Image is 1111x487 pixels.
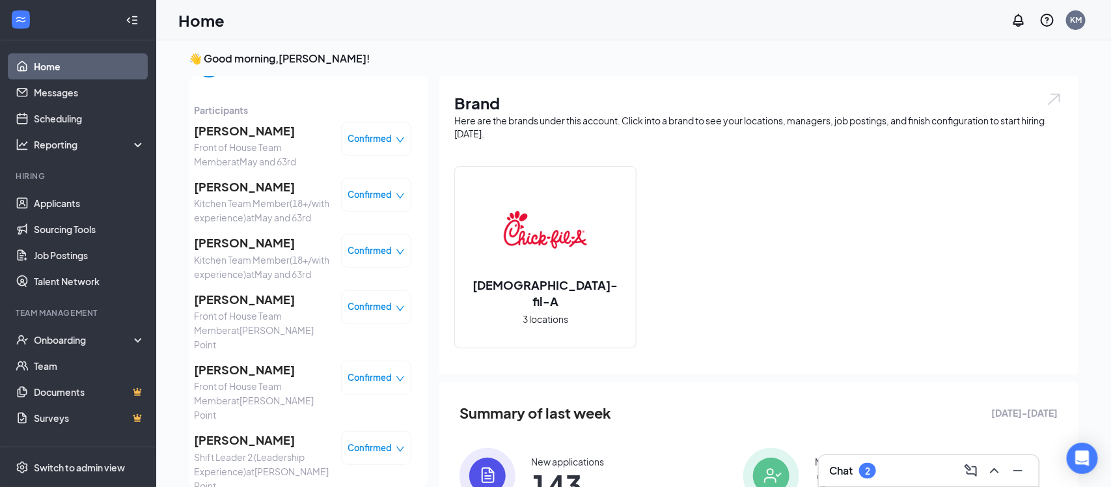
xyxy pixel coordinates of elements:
[396,445,405,454] span: down
[455,277,636,309] h2: [DEMOGRAPHIC_DATA]-fil-A
[396,135,405,145] span: down
[16,171,143,182] div: Hiring
[459,402,611,424] span: Summary of last week
[396,374,405,383] span: down
[194,103,411,117] span: Participants
[1039,12,1055,28] svg: QuestionInfo
[194,196,331,225] span: Kitchen Team Member(18+/with experience) at May and 63rd
[454,92,1063,114] h1: Brand
[34,79,145,105] a: Messages
[1070,14,1082,25] div: KM
[984,460,1005,481] button: ChevronUp
[194,309,331,352] span: Front of House Team Member at [PERSON_NAME] Point
[1067,443,1098,474] div: Open Intercom Messenger
[14,13,27,26] svg: WorkstreamLogo
[16,138,29,151] svg: Analysis
[531,455,604,468] div: New applications
[1008,460,1028,481] button: Minimize
[194,290,331,309] span: [PERSON_NAME]
[34,333,134,346] div: Onboarding
[504,188,587,271] img: Chick-fil-A
[189,51,1078,66] h3: 👋 Good morning, [PERSON_NAME] !
[34,53,145,79] a: Home
[34,216,145,242] a: Sourcing Tools
[396,304,405,313] span: down
[348,300,392,313] span: Confirmed
[34,242,145,268] a: Job Postings
[865,466,870,477] div: 2
[34,190,145,216] a: Applicants
[829,464,853,478] h3: Chat
[194,140,331,169] span: Front of House Team Member at May and 63rd
[194,178,331,196] span: [PERSON_NAME]
[34,461,125,474] div: Switch to admin view
[34,405,145,431] a: SurveysCrown
[961,460,981,481] button: ComposeMessage
[396,191,405,201] span: down
[1046,92,1063,107] img: open.6027fd2a22e1237b5b06.svg
[991,406,1058,420] span: [DATE] - [DATE]
[987,463,1002,479] svg: ChevronUp
[16,307,143,318] div: Team Management
[348,441,392,454] span: Confirmed
[1010,463,1026,479] svg: Minimize
[34,138,146,151] div: Reporting
[454,114,1063,140] div: Here are the brands under this account. Click into a brand to see your locations, managers, job p...
[34,353,145,379] a: Team
[348,244,392,257] span: Confirmed
[34,268,145,294] a: Talent Network
[194,431,331,449] span: [PERSON_NAME]
[963,463,979,479] svg: ComposeMessage
[34,379,145,405] a: DocumentsCrown
[348,371,392,384] span: Confirmed
[523,312,568,326] span: 3 locations
[16,333,29,346] svg: UserCheck
[815,455,857,468] div: New hires
[194,122,331,140] span: [PERSON_NAME]
[194,234,331,252] span: [PERSON_NAME]
[348,188,392,201] span: Confirmed
[1011,12,1026,28] svg: Notifications
[126,14,139,27] svg: Collapse
[34,105,145,132] a: Scheduling
[194,253,331,281] span: Kitchen Team Member(18+/with experience) at May and 63rd
[348,132,392,145] span: Confirmed
[178,9,225,31] h1: Home
[396,247,405,257] span: down
[16,461,29,474] svg: Settings
[194,361,331,379] span: [PERSON_NAME]
[194,379,331,422] span: Front of House Team Member at [PERSON_NAME] Point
